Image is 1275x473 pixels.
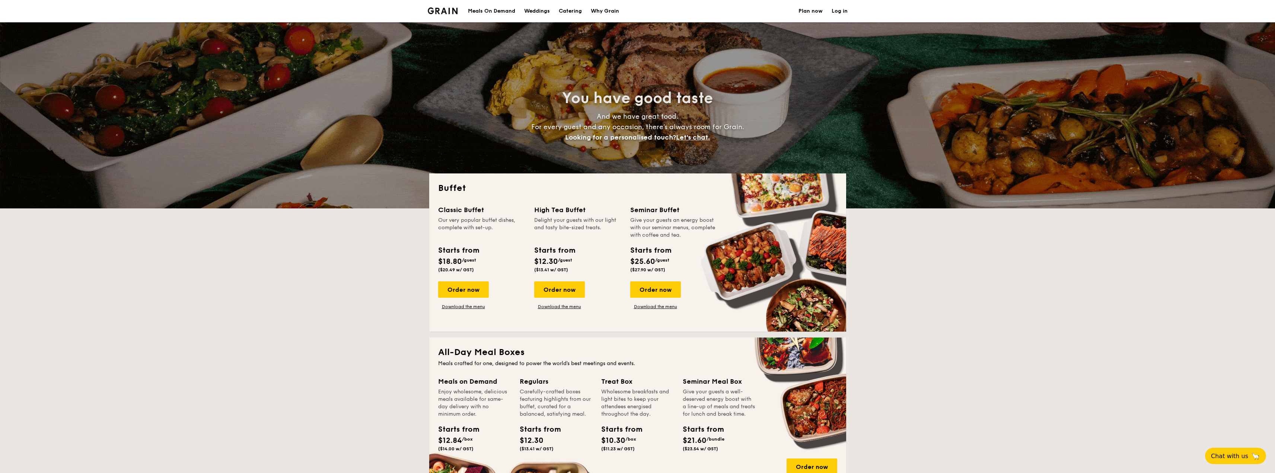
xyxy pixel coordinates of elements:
div: Starts from [683,424,716,435]
span: $10.30 [601,436,625,445]
div: Enjoy wholesome, delicious meals available for same-day delivery with no minimum order. [438,388,511,418]
span: ($27.90 w/ GST) [630,267,665,272]
div: Order now [630,281,681,298]
span: $12.84 [438,436,462,445]
div: Order now [438,281,489,298]
div: Treat Box [601,376,674,387]
span: /guest [655,258,669,263]
img: Grain [428,7,458,14]
div: Regulars [520,376,592,387]
h2: All-Day Meal Boxes [438,346,837,358]
div: Meals crafted for one, designed to power the world's best meetings and events. [438,360,837,367]
a: Download the menu [438,304,489,310]
span: Chat with us [1211,453,1248,460]
a: Download the menu [630,304,681,310]
span: /bundle [707,437,724,442]
span: ($23.54 w/ GST) [683,446,718,451]
div: Give your guests a well-deserved energy boost with a line-up of meals and treats for lunch and br... [683,388,755,418]
div: Carefully-crafted boxes featuring highlights from our buffet, curated for a balanced, satisfying ... [520,388,592,418]
span: You have good taste [562,89,713,107]
div: Starts from [520,424,553,435]
div: Starts from [630,245,671,256]
span: /guest [558,258,572,263]
span: ($13.41 w/ GST) [520,446,554,451]
div: Starts from [601,424,635,435]
span: ($20.49 w/ GST) [438,267,474,272]
div: Starts from [438,245,479,256]
span: $12.30 [534,257,558,266]
span: $12.30 [520,436,544,445]
div: Delight your guests with our light and tasty bite-sized treats. [534,217,621,239]
a: Download the menu [534,304,585,310]
div: Our very popular buffet dishes, complete with set-up. [438,217,525,239]
a: Logotype [428,7,458,14]
span: And we have great food. For every guest and any occasion, there’s always room for Grain. [531,112,744,141]
span: $25.60 [630,257,655,266]
span: /guest [462,258,476,263]
button: Chat with us🦙 [1205,448,1266,464]
div: Wholesome breakfasts and light bites to keep your attendees energised throughout the day. [601,388,674,418]
span: Looking for a personalised touch? [565,133,676,141]
span: ($11.23 w/ GST) [601,446,635,451]
div: Seminar Meal Box [683,376,755,387]
div: Starts from [438,424,472,435]
span: $18.80 [438,257,462,266]
span: $21.60 [683,436,707,445]
span: 🦙 [1251,452,1260,460]
span: ($14.00 w/ GST) [438,446,474,451]
div: Seminar Buffet [630,205,717,215]
span: /box [462,437,473,442]
div: Give your guests an energy boost with our seminar menus, complete with coffee and tea. [630,217,717,239]
div: Starts from [534,245,575,256]
div: High Tea Buffet [534,205,621,215]
span: Let's chat. [676,133,710,141]
div: Order now [534,281,585,298]
div: Meals on Demand [438,376,511,387]
span: /box [625,437,636,442]
div: Classic Buffet [438,205,525,215]
span: ($13.41 w/ GST) [534,267,568,272]
h2: Buffet [438,182,837,194]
